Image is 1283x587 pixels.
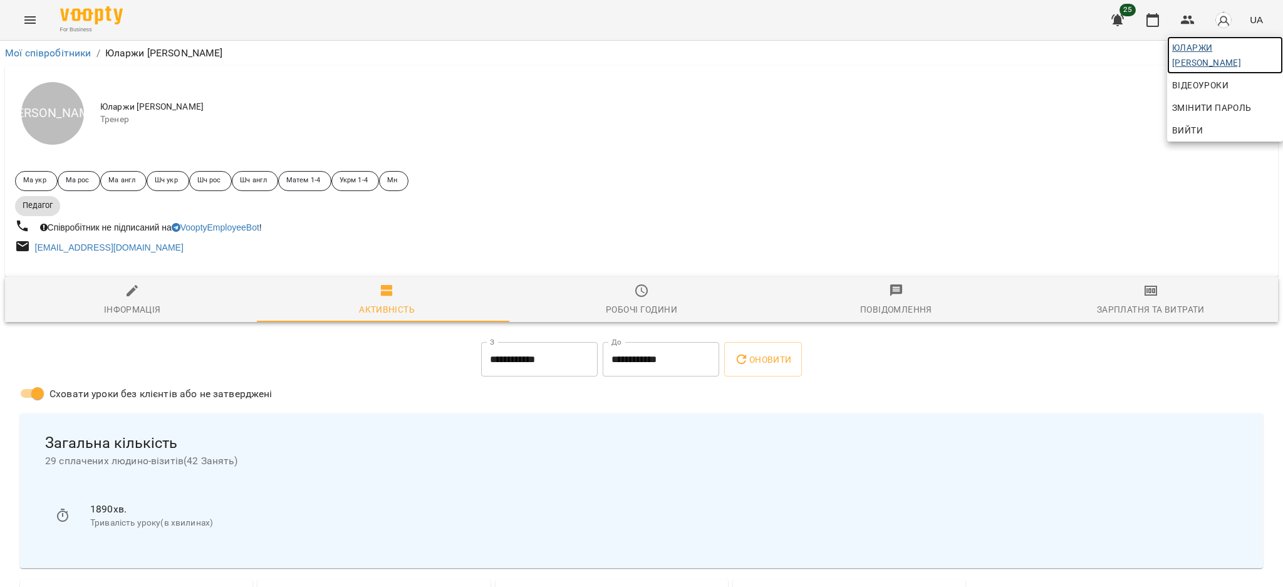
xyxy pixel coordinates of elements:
span: Юларжи [PERSON_NAME] [1172,40,1278,70]
a: Змінити пароль [1167,96,1283,119]
span: Змінити пароль [1172,100,1278,115]
span: Відеоуроки [1172,78,1228,93]
a: Юларжи [PERSON_NAME] [1167,36,1283,74]
span: Вийти [1172,123,1203,138]
a: Відеоуроки [1167,74,1234,96]
button: Вийти [1167,119,1283,142]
